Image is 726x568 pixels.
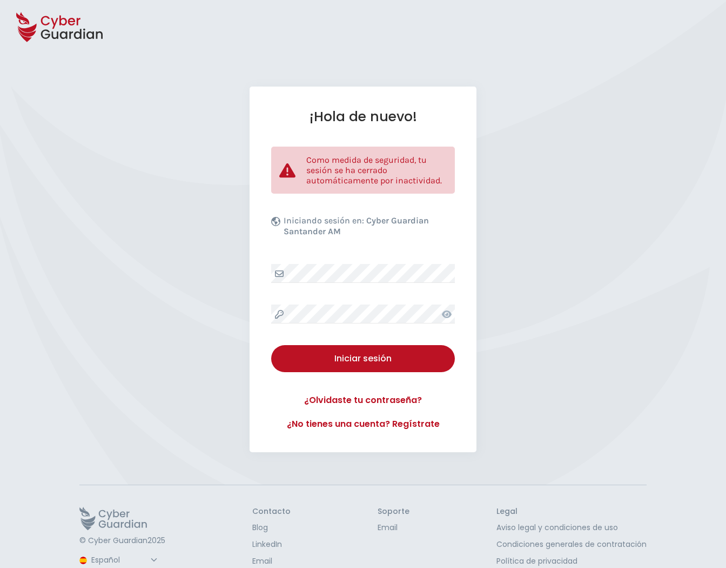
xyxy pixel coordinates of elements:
a: ¿Olvidaste tu contraseña? [271,394,455,407]
h3: Soporte [378,507,409,517]
button: Iniciar sesión [271,345,455,372]
a: Email [252,556,291,567]
p: © Cyber Guardian 2025 [79,536,165,546]
a: Blog [252,522,291,533]
div: Iniciar sesión [279,352,447,365]
h3: Legal [496,507,647,517]
a: ¿No tienes una cuenta? Regístrate [271,418,455,431]
h1: ¡Hola de nuevo! [271,108,455,125]
p: Iniciando sesión en: [284,215,452,242]
a: Aviso legal y condiciones de uso [496,522,647,533]
h3: Contacto [252,507,291,517]
a: Condiciones generales de contratación [496,539,647,550]
a: Email [378,522,409,533]
img: region-logo [79,557,87,564]
a: LinkedIn [252,539,291,550]
p: Como medida de seguridad, tu sesión se ha cerrado automáticamente por inactividad. [306,155,447,186]
b: Cyber Guardian Santander AM [284,215,429,236]
a: Política de privacidad [496,556,647,567]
